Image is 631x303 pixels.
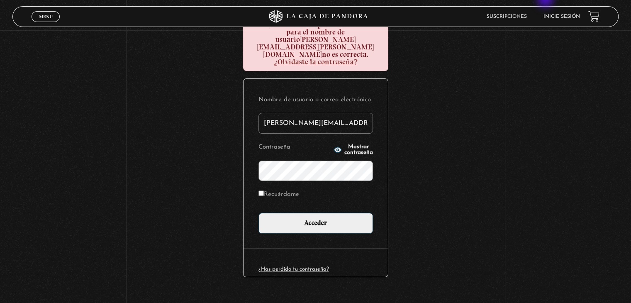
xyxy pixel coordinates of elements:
div: la contraseña que has introducido para el nombre de usuario no es correcta. [243,15,388,71]
label: Recuérdame [258,188,299,201]
span: Menu [39,14,53,19]
input: Acceder [258,213,373,234]
label: Nombre de usuario o correo electrónico [258,94,373,107]
input: Recuérdame [258,191,264,196]
a: Suscripciones [487,14,527,19]
label: Contraseña [258,141,331,154]
strong: [PERSON_NAME][EMAIL_ADDRESS][PERSON_NAME][DOMAIN_NAME] [257,35,374,59]
a: View your shopping cart [588,11,599,22]
a: Inicie sesión [543,14,580,19]
span: Cerrar [36,21,56,27]
a: ¿Has perdido tu contraseña? [258,266,329,272]
span: Mostrar contraseña [344,144,373,156]
button: Mostrar contraseña [334,144,373,156]
a: ¿Olvidaste la contraseña? [274,57,358,66]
